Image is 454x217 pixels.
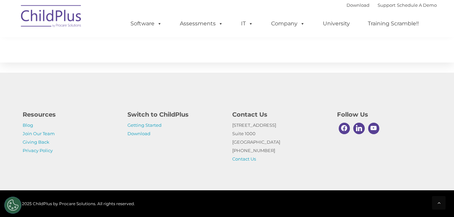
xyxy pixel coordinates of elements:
[337,110,432,119] h4: Follow Us
[352,121,366,136] a: Linkedin
[23,131,55,136] a: Join Our Team
[337,121,352,136] a: Facebook
[232,156,256,162] a: Contact Us
[378,2,396,8] a: Support
[173,17,230,30] a: Assessments
[127,122,162,128] a: Getting Started
[234,17,260,30] a: IT
[232,110,327,119] h4: Contact Us
[397,2,437,8] a: Schedule A Demo
[127,110,222,119] h4: Switch to ChildPlus
[18,0,85,34] img: ChildPlus by Procare Solutions
[232,121,327,163] p: [STREET_ADDRESS] Suite 1000 [GEOGRAPHIC_DATA] [PHONE_NUMBER]
[23,110,117,119] h4: Resources
[361,17,426,30] a: Training Scramble!!
[366,121,381,136] a: Youtube
[23,122,33,128] a: Blog
[264,17,312,30] a: Company
[127,131,150,136] a: Download
[94,45,115,50] span: Last name
[347,2,437,8] font: |
[4,197,21,214] button: Cookies Settings
[316,17,357,30] a: University
[18,201,135,206] span: © 2025 ChildPlus by Procare Solutions. All rights reserved.
[124,17,169,30] a: Software
[347,2,369,8] a: Download
[23,148,53,153] a: Privacy Policy
[94,72,123,77] span: Phone number
[23,139,49,145] a: Giving Back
